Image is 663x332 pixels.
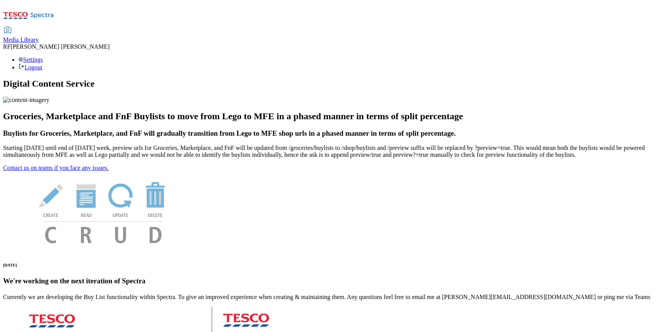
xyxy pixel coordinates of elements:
h2: Groceries, Marketplace and FnF Buylists to move from Lego to MFE in a phased manner in terms of s... [3,111,660,122]
a: Settings [18,56,43,63]
img: content-imagery [3,97,49,104]
img: News Image [3,171,203,251]
span: [PERSON_NAME] [PERSON_NAME] [11,43,110,50]
h6: [DATE] [3,263,660,267]
h3: Buylists for Groceries, Marketplace, and FnF will gradually transition from Lego to MFE shop urls... [3,129,660,138]
p: Starting [DATE] until end of [DATE] week, preview urls for Groceries, Marketplace, and FnF will b... [3,145,660,158]
p: Currently we are developing the Buy List functionality within Spectra. To give an improved experi... [3,294,660,301]
h3: We're working on the next iteration of Spectra [3,277,660,285]
span: RF [3,43,11,50]
a: Logout [18,64,42,71]
a: Contact us on teams if you face any issues. [3,164,109,171]
span: Media Library [3,36,39,43]
h1: Digital Content Service [3,79,660,89]
a: Media Library [3,27,39,43]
